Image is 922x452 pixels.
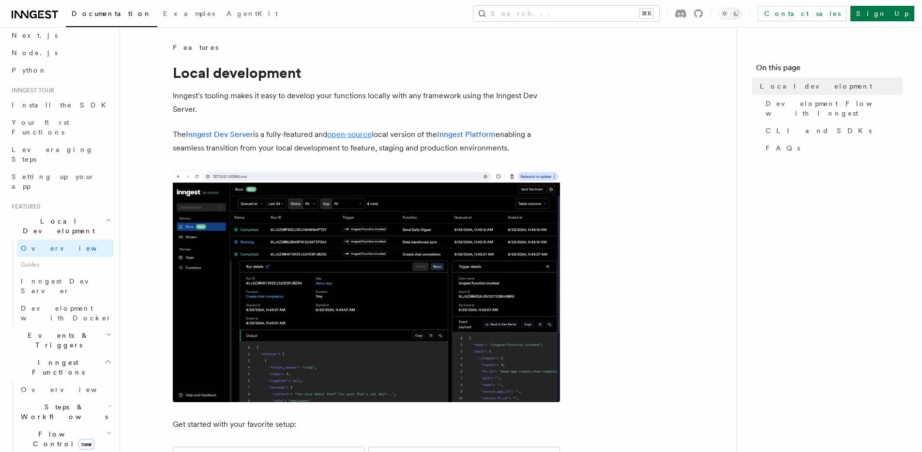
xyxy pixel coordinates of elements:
button: Search...⌘K [473,6,659,21]
a: Setting up your app [8,168,114,195]
span: Install the SDK [12,101,112,109]
span: Python [12,66,47,74]
span: Inngest tour [8,87,54,94]
a: Development Flow with Inngest [762,95,903,122]
span: Development Flow with Inngest [766,99,903,118]
img: The Inngest Dev Server on the Functions page [173,170,560,402]
span: Local Development [8,216,106,236]
a: Inngest Platform [437,130,496,139]
a: Development with Docker [17,300,114,327]
a: Your first Functions [8,114,114,141]
a: AgentKit [221,3,284,26]
a: CLI and SDKs [762,122,903,139]
button: Steps & Workflows [17,398,114,425]
span: Setting up your app [12,173,95,190]
a: Python [8,61,114,79]
span: Your first Functions [12,119,69,136]
span: Guides [17,257,114,272]
a: Sign Up [850,6,914,21]
a: Inngest Dev Server [17,272,114,300]
a: Install the SDK [8,96,114,114]
span: Examples [163,10,215,17]
p: The is a fully-featured and local version of the enabling a seamless transition from your local d... [173,128,560,155]
p: Inngest's tooling makes it easy to develop your functions locally with any framework using the In... [173,89,560,116]
a: Overview [17,240,114,257]
a: FAQs [762,139,903,157]
a: Local development [756,77,903,95]
h1: Local development [173,64,560,81]
span: FAQs [766,143,800,153]
a: Overview [17,381,114,398]
span: Features [173,43,218,52]
span: Inngest Functions [8,358,105,377]
span: Overview [21,244,121,252]
span: Node.js [12,49,58,57]
a: Next.js [8,27,114,44]
span: AgentKit [227,10,278,17]
a: open-source [327,130,372,139]
button: Local Development [8,212,114,240]
span: Flow Control [17,429,106,449]
span: Next.js [12,31,58,39]
div: Local Development [8,240,114,327]
a: Contact sales [758,6,846,21]
p: Get started with your favorite setup: [173,418,560,431]
kbd: ⌘K [640,9,653,18]
button: Toggle dark mode [719,8,742,19]
button: Inngest Functions [8,354,114,381]
span: Documentation [72,10,151,17]
button: Events & Triggers [8,327,114,354]
span: Inngest Dev Server [21,277,104,295]
span: Features [8,203,40,211]
a: Documentation [66,3,157,27]
span: Overview [21,386,121,393]
a: Inngest Dev Server [186,130,253,139]
span: Development with Docker [21,304,112,322]
span: Leveraging Steps [12,146,93,163]
span: Events & Triggers [8,331,106,350]
span: new [78,439,94,450]
span: Local development [760,81,872,91]
a: Node.js [8,44,114,61]
span: CLI and SDKs [766,126,872,136]
h4: On this page [756,62,903,77]
span: Steps & Workflows [17,402,108,422]
a: Examples [157,3,221,26]
a: Leveraging Steps [8,141,114,168]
